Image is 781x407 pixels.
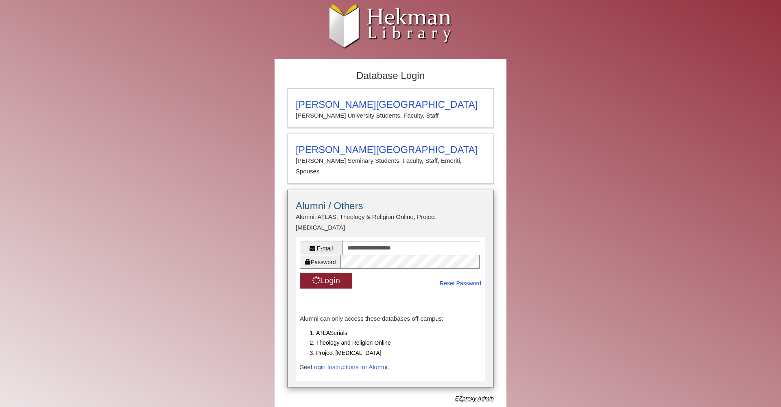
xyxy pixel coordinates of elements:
[300,362,481,372] p: See .
[296,155,485,177] p: [PERSON_NAME] Seminary Students, Faculty, Staff, Emeriti, Spouses
[287,133,494,184] a: [PERSON_NAME][GEOGRAPHIC_DATA][PERSON_NAME] Seminary Students, Faculty, Staff, Emeriti, Spouses
[317,245,333,252] abbr: E-mail or username
[296,144,485,155] h3: [PERSON_NAME][GEOGRAPHIC_DATA]
[455,395,494,402] dfn: Use Alumni login
[296,110,485,121] p: [PERSON_NAME] University Students, Faculty, Staff
[316,328,481,338] li: ATLASerials
[316,348,481,358] li: Project [MEDICAL_DATA]
[300,273,352,289] button: Login
[296,200,485,212] h3: Alumni / Others
[296,200,485,233] summary: Alumni / OthersAlumni: ATLAS, Theology & Religion Online, Project [MEDICAL_DATA]
[316,338,481,348] li: Theology and Religion Online
[300,313,481,324] p: Alumni can only access these databases off-campus:
[287,88,494,127] a: [PERSON_NAME][GEOGRAPHIC_DATA][PERSON_NAME] University Students, Faculty, Staff
[440,278,481,289] a: Reset Password
[311,363,387,370] a: Login Instructions for Alumni
[300,255,340,269] label: Password
[296,212,485,233] p: Alumni: ATLAS, Theology & Religion Online, Project [MEDICAL_DATA]
[283,68,498,84] h2: Database Login
[296,99,485,110] h3: [PERSON_NAME][GEOGRAPHIC_DATA]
